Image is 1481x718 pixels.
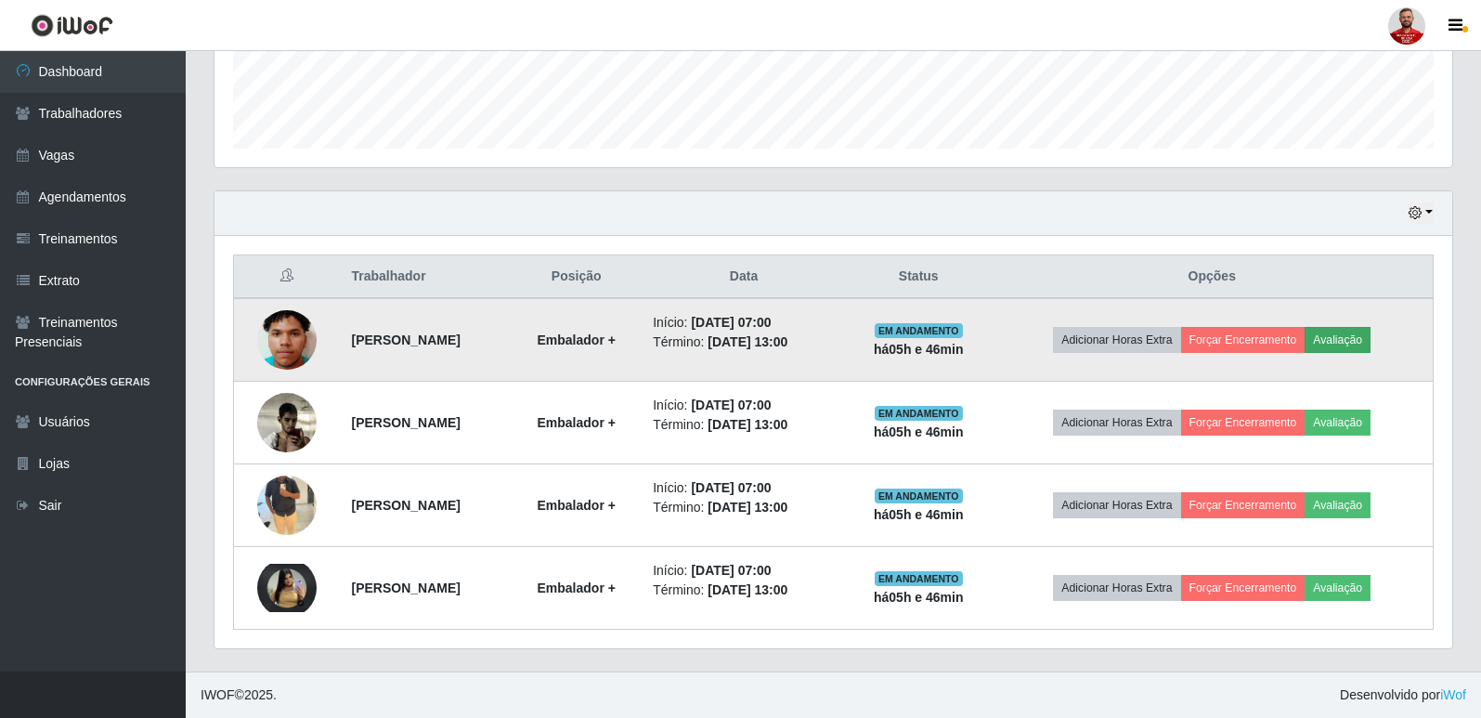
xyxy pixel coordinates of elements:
[653,415,835,435] li: Término:
[537,415,615,430] strong: Embalador +
[537,333,615,347] strong: Embalador +
[1053,575,1180,601] button: Adicionar Horas Extra
[351,498,460,513] strong: [PERSON_NAME]
[653,313,835,333] li: Início:
[1305,492,1371,518] button: Avaliação
[351,581,460,595] strong: [PERSON_NAME]
[708,334,787,349] time: [DATE] 13:00
[708,500,787,515] time: [DATE] 13:00
[511,255,642,299] th: Posição
[351,333,460,347] strong: [PERSON_NAME]
[875,489,963,503] span: EM ANDAMENTO
[201,685,277,705] span: © 2025 .
[653,333,835,352] li: Término:
[31,14,113,37] img: CoreUI Logo
[691,480,771,495] time: [DATE] 07:00
[691,563,771,578] time: [DATE] 07:00
[875,571,963,586] span: EM ANDAMENTO
[257,448,317,563] img: 1752601811526.jpeg
[874,424,964,439] strong: há 05 h e 46 min
[708,417,787,432] time: [DATE] 13:00
[1305,575,1371,601] button: Avaliação
[653,561,835,581] li: Início:
[691,398,771,412] time: [DATE] 07:00
[1181,410,1306,436] button: Forçar Encerramento
[1053,410,1180,436] button: Adicionar Horas Extra
[537,581,615,595] strong: Embalador +
[642,255,846,299] th: Data
[257,287,317,393] img: 1752537473064.jpeg
[653,478,835,498] li: Início:
[875,323,963,338] span: EM ANDAMENTO
[992,255,1434,299] th: Opções
[1181,492,1306,518] button: Forçar Encerramento
[1440,687,1466,702] a: iWof
[708,582,787,597] time: [DATE] 13:00
[340,255,511,299] th: Trabalhador
[653,498,835,517] li: Término:
[653,581,835,600] li: Término:
[257,564,317,613] img: 1753309762541.jpeg
[874,590,964,605] strong: há 05 h e 46 min
[351,415,460,430] strong: [PERSON_NAME]
[1053,492,1180,518] button: Adicionar Horas Extra
[691,315,771,330] time: [DATE] 07:00
[1305,410,1371,436] button: Avaliação
[201,687,235,702] span: IWOF
[1305,327,1371,353] button: Avaliação
[875,406,963,421] span: EM ANDAMENTO
[874,342,964,357] strong: há 05 h e 46 min
[1340,685,1466,705] span: Desenvolvido por
[257,376,317,470] img: 1752542805092.jpeg
[846,255,992,299] th: Status
[1181,575,1306,601] button: Forçar Encerramento
[1053,327,1180,353] button: Adicionar Horas Extra
[1181,327,1306,353] button: Forçar Encerramento
[874,507,964,522] strong: há 05 h e 46 min
[653,396,835,415] li: Início:
[537,498,615,513] strong: Embalador +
